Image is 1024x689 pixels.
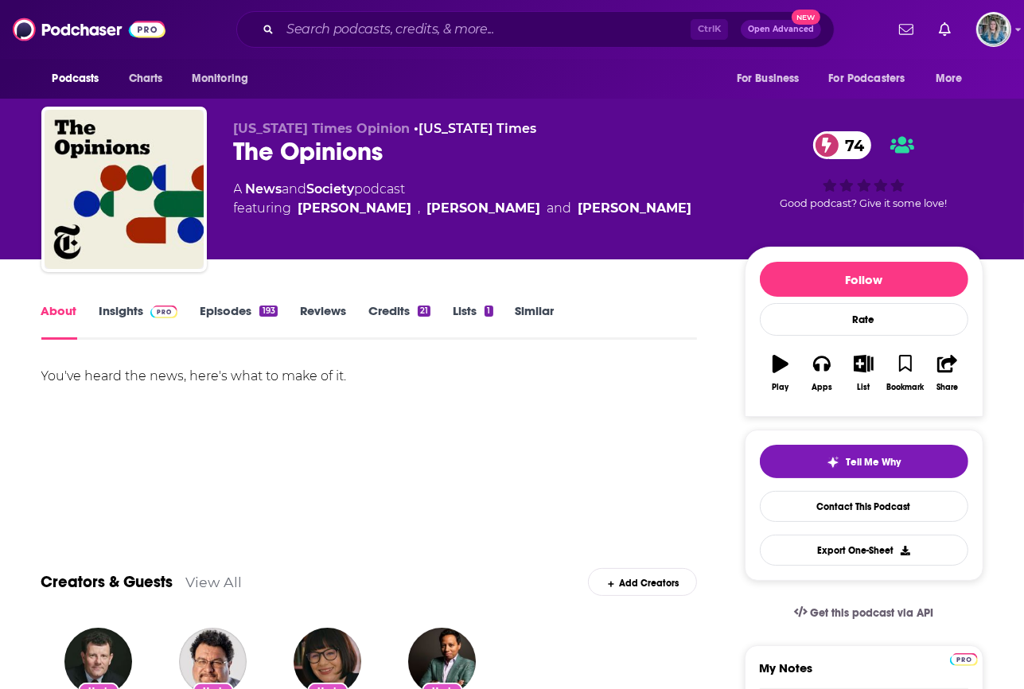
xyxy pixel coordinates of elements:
img: User Profile [976,12,1011,47]
a: Show notifications dropdown [893,16,920,43]
a: Episodes193 [200,303,277,340]
div: Share [936,383,958,392]
span: and [547,199,572,218]
img: The Opinions [45,110,204,269]
div: Play [772,383,788,392]
span: For Business [737,68,800,90]
label: My Notes [760,660,968,688]
span: featuring [234,199,692,218]
div: 21 [418,306,430,317]
button: open menu [819,64,929,94]
span: Good podcast? Give it some love! [781,197,948,209]
div: List [858,383,870,392]
img: Podchaser - Follow, Share and Rate Podcasts [13,14,165,45]
a: News [246,181,282,197]
div: A podcast [234,180,692,218]
a: Pro website [950,651,978,666]
img: Podchaser Pro [950,653,978,666]
a: Creators & Guests [41,572,173,592]
span: Ctrl K [691,19,728,40]
div: Bookmark [886,383,924,392]
div: 193 [259,306,277,317]
a: Society [307,181,355,197]
img: tell me why sparkle [827,456,839,469]
button: List [843,344,884,402]
div: You've heard the news, here's what to make of it. [41,365,698,387]
a: View All [186,574,243,590]
span: and [282,181,307,197]
button: open menu [925,64,983,94]
a: 74 [813,131,872,159]
span: Charts [129,68,163,90]
button: Share [926,344,968,402]
a: InsightsPodchaser Pro [99,303,178,340]
a: Show notifications dropdown [933,16,957,43]
a: About [41,303,77,340]
span: 74 [829,131,872,159]
button: Play [760,344,801,402]
div: 1 [485,306,493,317]
img: Podchaser Pro [150,306,178,318]
div: Search podcasts, credits, & more... [236,11,835,48]
button: Bookmark [885,344,926,402]
button: Apps [801,344,843,402]
span: For Podcasters [829,68,905,90]
div: [PERSON_NAME] [427,199,541,218]
div: Rate [760,303,968,336]
span: Podcasts [53,68,99,90]
button: open menu [41,64,120,94]
span: More [936,68,963,90]
span: • [415,121,537,136]
button: open menu [181,64,269,94]
button: Follow [760,262,968,297]
a: Lists1 [453,303,493,340]
span: [US_STATE] Times Opinion [234,121,411,136]
input: Search podcasts, credits, & more... [280,17,691,42]
span: Tell Me Why [846,456,901,469]
button: Show profile menu [976,12,1011,47]
a: Contact This Podcast [760,491,968,522]
span: Monitoring [192,68,248,90]
span: Logged in as EllaDavidson [976,12,1011,47]
div: Add Creators [588,568,697,596]
button: tell me why sparkleTell Me Why [760,445,968,478]
a: David French [578,199,692,218]
button: open menu [726,64,820,94]
button: Export One-Sheet [760,535,968,566]
span: Open Advanced [748,25,814,33]
span: , [419,199,421,218]
button: Open AdvancedNew [741,20,821,39]
div: 74Good podcast? Give it some love! [745,121,983,220]
a: David Leonhardt [298,199,412,218]
span: Get this podcast via API [810,606,933,620]
a: Get this podcast via API [781,594,947,633]
span: New [792,10,820,25]
a: Reviews [300,303,346,340]
a: [US_STATE] Times [419,121,537,136]
a: Charts [119,64,173,94]
div: Apps [812,383,832,392]
a: Credits21 [368,303,430,340]
a: Similar [516,303,555,340]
